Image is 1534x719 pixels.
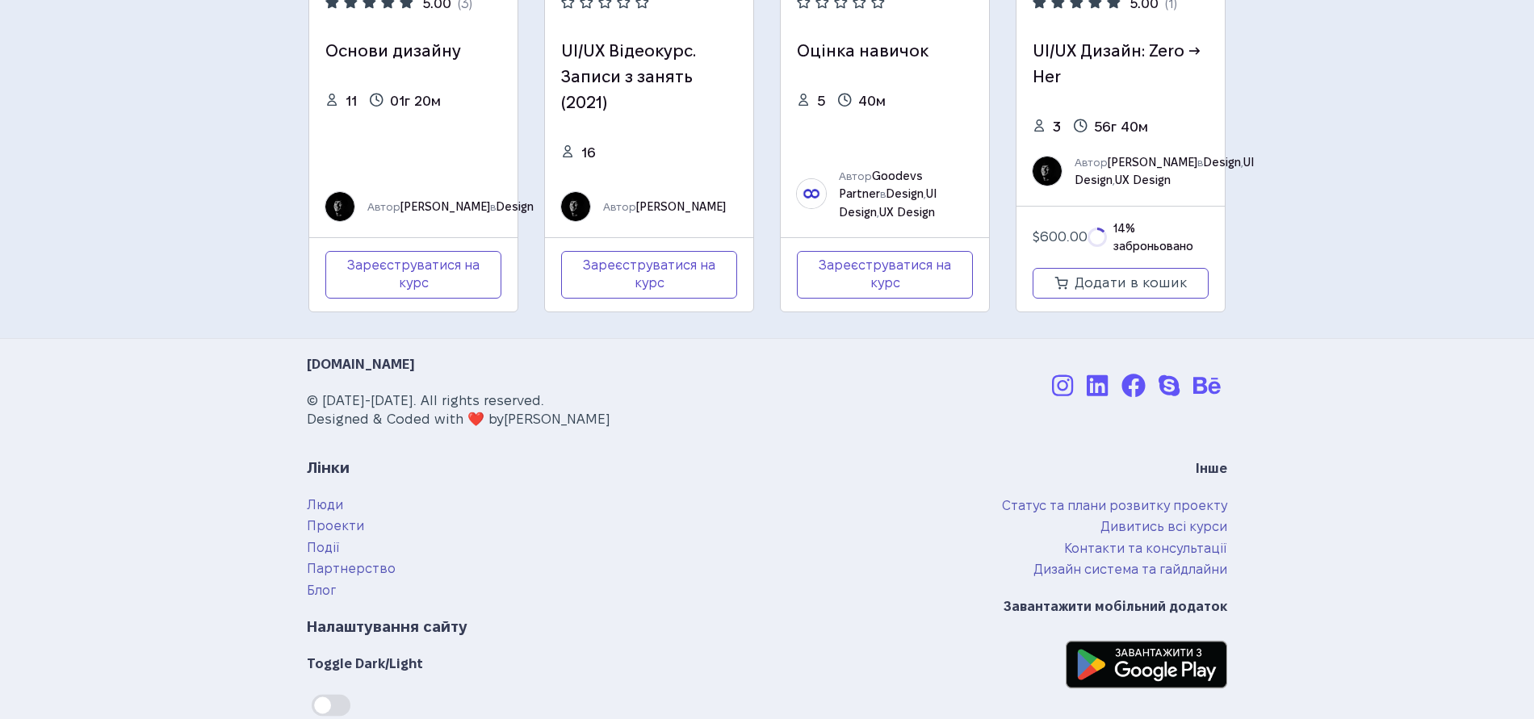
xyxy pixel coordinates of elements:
a: Основи дизайну [325,42,461,60]
a: Goodevs Partner [839,169,923,200]
a: Блог [307,583,336,597]
a: Дивитись всі курси [1100,516,1227,538]
a: Партнерство [307,562,396,575]
a: [PERSON_NAME] [1108,156,1197,169]
h3: Лінки [307,458,920,479]
h3: Оцінка навичок [797,38,973,64]
a: Контакти та консультації [1064,538,1227,560]
span: 16 [581,145,596,160]
a: Зареєструватися на курс [797,251,973,299]
span: 3 [1053,119,1061,134]
a: [PERSON_NAME] [636,200,726,213]
span: Додати в кошик [1075,274,1187,293]
img: Сергій Головашкін [1033,157,1062,186]
a: Оцінка навичок [797,42,928,60]
a: Design [496,200,534,213]
a: UI/UX Дизайн: Zero → Her [1033,42,1201,86]
span: 56г 40м [1094,119,1148,134]
h4: Завантажити мобільний додаток [920,598,1227,616]
a: UX Design [879,206,935,219]
div: Автор в [367,198,534,215]
a: UI/UX Відеокурс. Записи з занять (2021) [561,42,696,111]
span: 5 [817,94,825,108]
a: Люди [307,498,343,512]
img: Сергій Головашкін [561,192,590,221]
h3: UI/UX Дизайн: Zero → Her [1033,38,1209,90]
bdi: 600.00 [1033,229,1088,244]
a: Додати в кошик: “Course Zero-Hero” [1033,268,1209,299]
span: $ [1033,229,1040,244]
h3: UI/UX Відеокурс. Записи з занять (2021) [561,38,737,115]
p: © [DATE]-[DATE]. All rights reserved. Designed & Coded with ❤️ by [307,391,920,429]
a: Зареєструватися на курс [325,251,501,299]
a: Зареєструватися на курс [561,251,737,299]
a: Статус та плани розвитку проекту [1002,495,1227,517]
span: 40м [858,94,886,108]
a: Проекти [307,519,364,533]
h4: Toggle Dark/Light [307,655,920,673]
a: UX Design [1115,173,1171,186]
a: [PERSON_NAME] [400,200,490,213]
h4: [DOMAIN_NAME] [307,356,920,374]
h3: Основи дизайну [325,38,501,64]
div: Автор [603,198,726,215]
div: Автор в , , [1075,153,1254,190]
div: Автор в , , [839,167,973,221]
a: Події [307,541,340,554]
a: Дизайн система та гайдлайни [1033,559,1227,581]
img: Сергій Головашкін [325,192,354,221]
span: [PERSON_NAME] [504,412,610,426]
a: Design [1203,156,1241,169]
a: UI Design [839,187,937,218]
span: 01г 20м [390,94,441,108]
img: Завантажити з Google Play [1066,633,1227,696]
h3: Налаштування сайту [307,617,920,638]
div: 14% заброньовано [1113,219,1209,256]
img: Goodevs Partner [797,179,826,208]
span: 11 [346,94,357,108]
h4: Інше [920,460,1227,478]
a: Design [886,187,924,200]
